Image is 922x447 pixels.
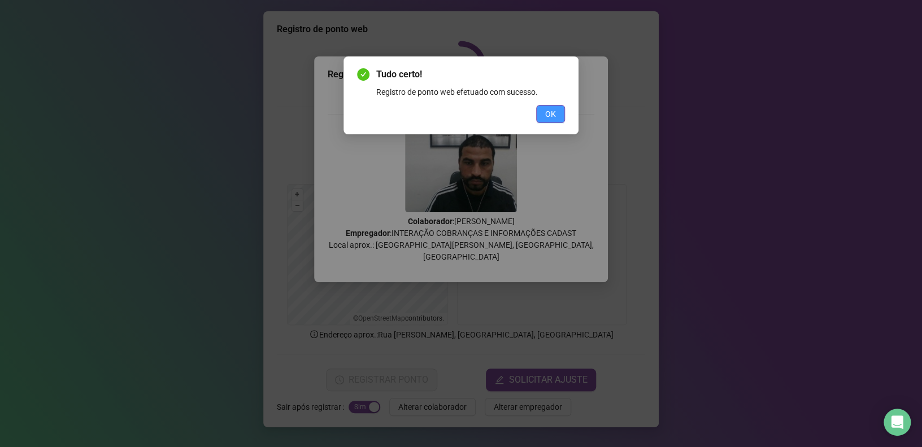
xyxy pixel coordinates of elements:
[884,409,911,436] div: Open Intercom Messenger
[545,108,556,120] span: OK
[536,105,565,123] button: OK
[376,86,565,98] div: Registro de ponto web efetuado com sucesso.
[376,68,565,81] span: Tudo certo!
[357,68,369,81] span: check-circle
